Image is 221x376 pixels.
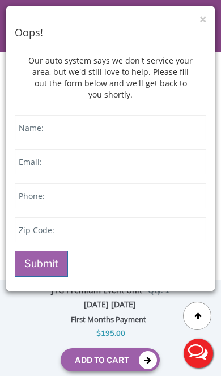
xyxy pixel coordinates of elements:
label: Email: [19,157,42,168]
button: × [199,14,206,26]
h4: Oops! [15,26,206,40]
button: Submit [15,251,68,277]
form: Contact form [6,106,215,291]
label: Zip Code: [19,225,54,236]
label: Phone: [19,191,45,202]
p: Our auto system says we don't service your area, but we'd still love to help. Please fill out the... [28,49,193,106]
button: Live Chat [176,331,221,376]
label: Name: [19,122,44,134]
